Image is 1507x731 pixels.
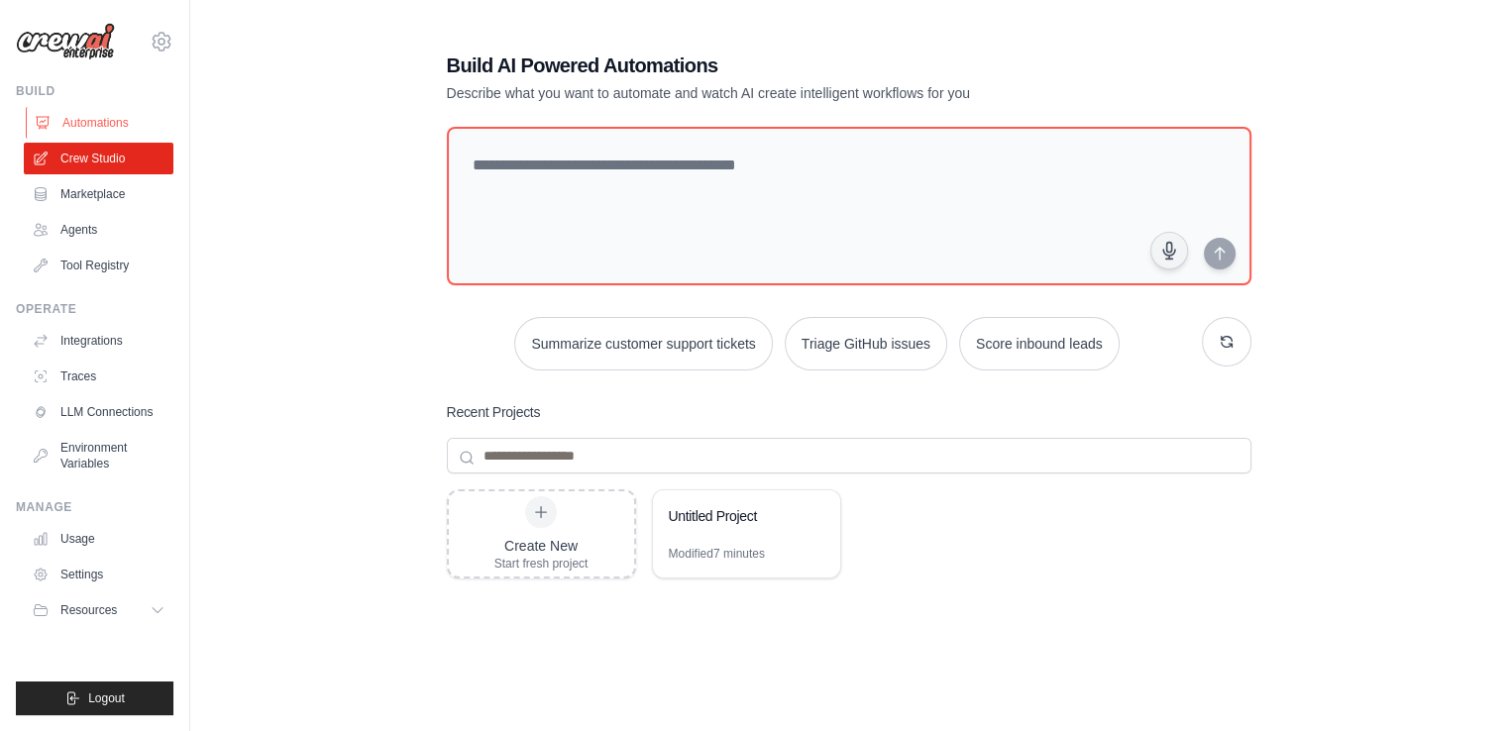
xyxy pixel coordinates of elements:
[26,107,175,139] a: Automations
[16,83,173,99] div: Build
[16,23,115,60] img: Logo
[959,317,1120,370] button: Score inbound leads
[24,214,173,246] a: Agents
[24,594,173,626] button: Resources
[16,301,173,317] div: Operate
[24,250,173,281] a: Tool Registry
[24,178,173,210] a: Marketplace
[447,402,541,422] h3: Recent Projects
[447,52,1113,79] h1: Build AI Powered Automations
[669,546,765,562] div: Modified 7 minutes
[1150,232,1188,269] button: Click to speak your automation idea
[24,559,173,590] a: Settings
[88,690,125,706] span: Logout
[60,602,117,618] span: Resources
[16,681,173,715] button: Logout
[16,499,173,515] div: Manage
[447,83,1113,103] p: Describe what you want to automate and watch AI create intelligent workflows for you
[494,556,589,572] div: Start fresh project
[24,432,173,479] a: Environment Variables
[1202,317,1251,366] button: Get new suggestions
[24,143,173,174] a: Crew Studio
[669,506,805,526] div: Untitled Project
[24,325,173,357] a: Integrations
[785,317,947,370] button: Triage GitHub issues
[24,396,173,428] a: LLM Connections
[24,523,173,555] a: Usage
[494,536,589,556] div: Create New
[514,317,772,370] button: Summarize customer support tickets
[24,361,173,392] a: Traces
